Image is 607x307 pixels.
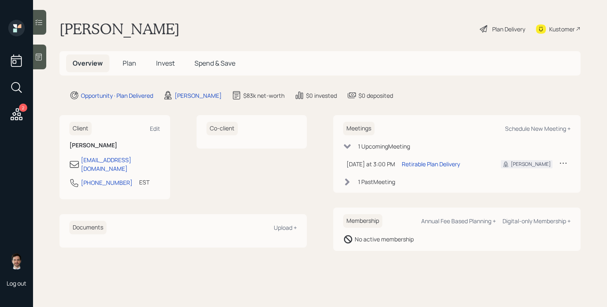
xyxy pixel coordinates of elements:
[346,160,395,168] div: [DATE] at 3:00 PM
[358,91,393,100] div: $0 deposited
[139,178,149,187] div: EST
[150,125,160,132] div: Edit
[81,91,153,100] div: Opportunity · Plan Delivered
[503,217,571,225] div: Digital-only Membership +
[358,177,395,186] div: 1 Past Meeting
[358,142,410,151] div: 1 Upcoming Meeting
[81,156,160,173] div: [EMAIL_ADDRESS][DOMAIN_NAME]
[206,122,238,135] h6: Co-client
[7,279,26,287] div: Log out
[69,221,107,234] h6: Documents
[69,142,160,149] h6: [PERSON_NAME]
[73,59,103,68] span: Overview
[59,20,180,38] h1: [PERSON_NAME]
[421,217,496,225] div: Annual Fee Based Planning +
[123,59,136,68] span: Plan
[81,178,133,187] div: [PHONE_NUMBER]
[243,91,285,100] div: $83k net-worth
[274,224,297,231] div: Upload +
[156,59,175,68] span: Invest
[549,25,575,33] div: Kustomer
[19,104,27,112] div: 2
[69,122,92,135] h6: Client
[194,59,235,68] span: Spend & Save
[8,253,25,269] img: jonah-coleman-headshot.png
[402,160,460,168] div: Retirable Plan Delivery
[343,214,382,228] h6: Membership
[511,161,551,168] div: [PERSON_NAME]
[306,91,337,100] div: $0 invested
[343,122,375,135] h6: Meetings
[175,91,222,100] div: [PERSON_NAME]
[355,235,414,243] div: No active membership
[505,125,571,132] div: Schedule New Meeting +
[492,25,525,33] div: Plan Delivery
